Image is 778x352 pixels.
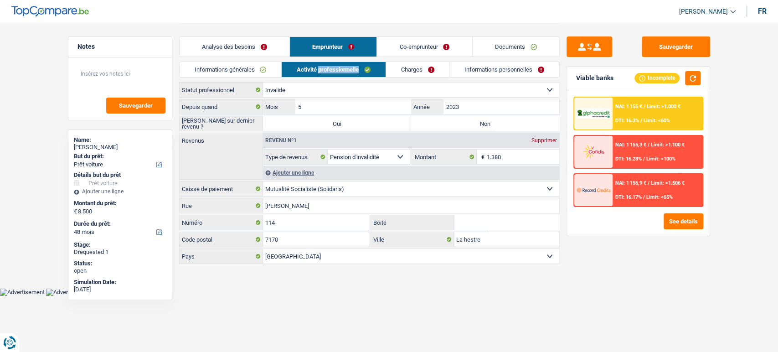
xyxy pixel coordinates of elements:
span: / [643,156,645,162]
label: Mois [263,99,295,114]
span: Limit: <65% [646,194,673,200]
div: Simulation Date: [74,279,166,286]
span: Limit: >1.000 € [647,104,680,109]
label: Pays [180,249,263,264]
label: Montant [412,150,477,164]
span: NAI: 1 155,3 € [615,142,646,148]
div: Viable banks [576,74,613,82]
a: Documents [473,37,559,57]
label: Montant du prêt: [74,200,165,207]
label: Année [411,99,443,114]
a: Activité professionnelle [282,62,386,77]
a: [PERSON_NAME] [672,4,736,19]
span: / [640,118,642,124]
span: / [644,104,645,109]
div: open [74,267,166,274]
div: Revenu nº1 [263,138,299,143]
a: Emprunteur [290,37,376,57]
label: [PERSON_NAME] sur dernier revenu ? [180,116,263,131]
label: Depuis quand [180,99,263,114]
span: Limit: >1.100 € [651,142,685,148]
span: NAI: 1 156,9 € [615,180,646,186]
span: DTI: 16.28% [615,156,642,162]
div: Stage: [74,241,166,248]
label: Caisse de paiement [180,181,263,196]
label: Oui [263,116,411,131]
label: Non [411,116,559,131]
div: [PERSON_NAME] [74,144,166,151]
a: Informations personnelles [449,62,559,77]
div: Drequested 1 [74,248,166,256]
label: Boite [371,215,454,230]
span: € [477,150,487,164]
span: DTI: 16.3% [615,118,639,124]
img: Record Credits [577,181,610,198]
div: Name: [74,136,166,144]
label: But du prêt: [74,153,165,160]
div: Ajouter une ligne [263,166,559,179]
img: TopCompare Logo [11,6,89,17]
span: / [648,142,649,148]
span: € [74,208,77,215]
label: Code postal [180,232,263,247]
img: AlphaCredit [577,109,610,119]
button: Sauvegarder [642,36,710,57]
label: Type de revenus [263,150,328,164]
button: Sauvegarder [106,98,165,114]
span: Limit: <60% [644,118,670,124]
label: Statut professionnel [180,83,263,97]
div: Supprimer [529,138,559,143]
button: See details [664,213,703,229]
span: NAI: 1 155 € [615,104,642,109]
a: Analyse des besoins [180,37,289,57]
img: Advertisement [46,289,91,296]
label: Durée du prêt: [74,220,165,228]
label: Ville [371,232,454,247]
span: / [648,180,649,186]
label: Numéro [180,215,263,230]
img: Cofidis [577,143,610,160]
div: Ajouter une ligne [74,188,166,195]
input: MM [295,99,411,114]
a: Informations générales [180,62,282,77]
div: [DATE] [74,286,166,293]
span: DTI: 16.17% [615,194,642,200]
span: Limit: <100% [646,156,675,162]
a: Co-emprunteur [377,37,472,57]
span: Limit: >1.506 € [651,180,685,186]
h5: Notes [77,43,163,51]
span: Sauvegarder [119,103,153,109]
span: [PERSON_NAME] [679,8,728,16]
label: Rue [180,198,263,213]
input: AAAA [443,99,559,114]
label: Revenus [180,133,263,144]
div: fr [758,7,767,16]
div: Détails but du prêt [74,171,166,179]
div: Status: [74,260,166,267]
span: / [643,194,645,200]
a: Charges [386,62,449,77]
div: Incomplete [634,73,680,83]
